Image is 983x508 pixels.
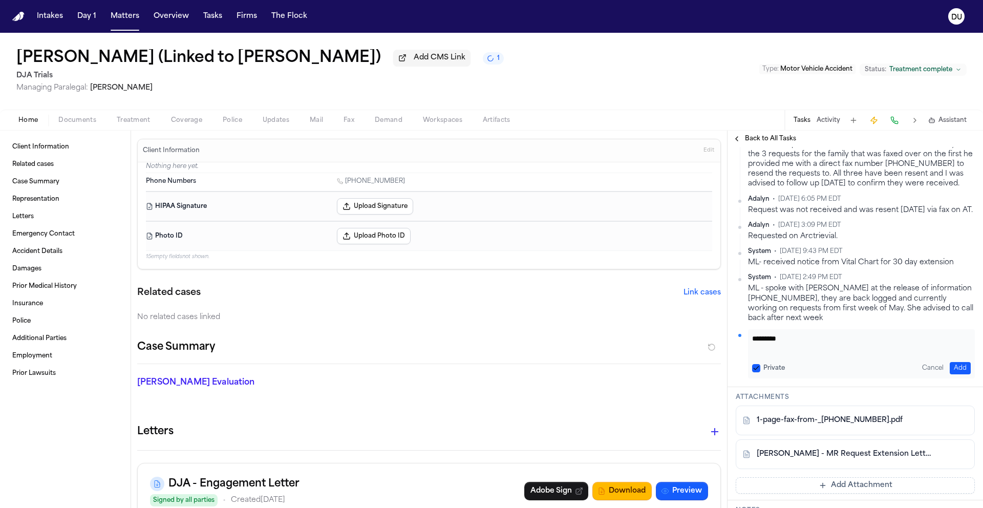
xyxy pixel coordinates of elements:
button: Edit matter name [16,49,381,68]
a: Representation [8,191,122,207]
h3: DJA - Engagement Letter [168,476,300,492]
button: Download [592,482,652,500]
a: Client Information [8,139,122,155]
button: Link cases [683,288,721,298]
span: Type : [762,66,779,72]
a: Police [8,313,122,329]
span: Police [223,116,242,124]
a: Prior Medical History [8,278,122,294]
span: Add CMS Link [414,53,465,63]
span: • [774,247,777,256]
div: Called and spoke to [PERSON_NAME] he did not have any of the 3 requests for the family that was f... [748,139,975,188]
span: Assistant [938,116,967,124]
a: Prior Lawsuits [8,365,122,382]
span: Managing Paralegal: [16,84,88,92]
button: Intakes [33,7,67,26]
dt: HIPAA Signature [146,198,331,215]
span: Home [18,116,38,124]
span: Edit [703,147,714,154]
span: [DATE] 9:43 PM EDT [780,247,843,256]
span: Artifacts [483,116,510,124]
button: Add Attachment [736,477,975,494]
div: ML- received notice from Vital Chart for 30 day extension [748,258,975,267]
p: 15 empty fields not shown. [146,253,712,261]
a: Related cases [8,156,122,173]
button: Preview [656,482,708,500]
span: Mail [310,116,323,124]
span: 1 [497,54,500,62]
h2: DJA Trials [16,70,504,82]
span: Phone Numbers [146,177,196,185]
button: Change status from Treatment complete [860,63,967,76]
button: The Flock [267,7,311,26]
h2: Related cases [137,286,201,300]
button: Back to All Tasks [728,135,801,143]
span: Updates [263,116,289,124]
h2: Case Summary [137,339,215,355]
button: Upload Photo ID [337,228,411,244]
span: Signed by all parties [150,494,218,506]
span: [DATE] 6:05 PM EDT [778,195,841,203]
span: [PERSON_NAME] [90,84,153,92]
p: Created [DATE] [231,494,285,506]
span: [DATE] 2:49 PM EDT [780,273,842,282]
span: Treatment [117,116,151,124]
div: Request was not received and was resent [DATE] via fax on AT. [748,205,975,215]
span: • [773,195,775,203]
button: Upload Signature [337,198,413,215]
button: Activity [817,116,840,124]
button: Tasks [199,7,226,26]
span: [DATE] 3:09 PM EDT [778,221,841,229]
button: Add Task [846,113,861,128]
a: Employment [8,348,122,364]
span: Workspaces [423,116,462,124]
span: Fax [344,116,354,124]
span: Adalyn [748,195,770,203]
h1: [PERSON_NAME] (Linked to [PERSON_NAME]) [16,49,381,68]
h1: Letters [137,424,174,440]
div: ML - spoke with [PERSON_NAME] at the release of information [PHONE_NUMBER], they are back logged ... [748,284,975,323]
button: Edit [700,142,717,159]
a: Home [12,12,25,22]
button: Day 1 [73,7,100,26]
div: No related cases linked [137,312,721,323]
span: • [773,221,775,229]
button: Cancel [918,362,948,374]
button: Add [950,362,971,374]
button: Add CMS Link [393,50,471,66]
a: Letters [8,208,122,225]
textarea: Add your update [752,333,963,354]
span: Demand [375,116,402,124]
a: Additional Parties [8,330,122,347]
span: Back to All Tasks [745,135,796,143]
p: [PERSON_NAME] Evaluation [137,376,324,389]
button: Firms [232,7,261,26]
button: Tasks [794,116,810,124]
h3: Client Information [141,146,202,155]
span: Documents [58,116,96,124]
a: Call 1 (310) 848-8467 [337,177,405,185]
a: Case Summary [8,174,122,190]
label: Private [763,364,785,372]
button: Create Immediate Task [867,113,881,128]
span: Coverage [171,116,202,124]
span: Motor Vehicle Accident [780,66,852,72]
span: System [748,247,771,256]
button: Make a Call [887,113,902,128]
a: 1-page-fax-from-_[PHONE_NUMBER].pdf [757,415,903,426]
img: Finch Logo [12,12,25,22]
a: Insurance [8,295,122,312]
button: Matters [106,7,143,26]
span: System [748,273,771,282]
button: Overview [149,7,193,26]
div: Requested on Arctrievial. [748,231,975,241]
a: Damages [8,261,122,277]
span: • [774,273,777,282]
button: 1 active task [483,52,504,65]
